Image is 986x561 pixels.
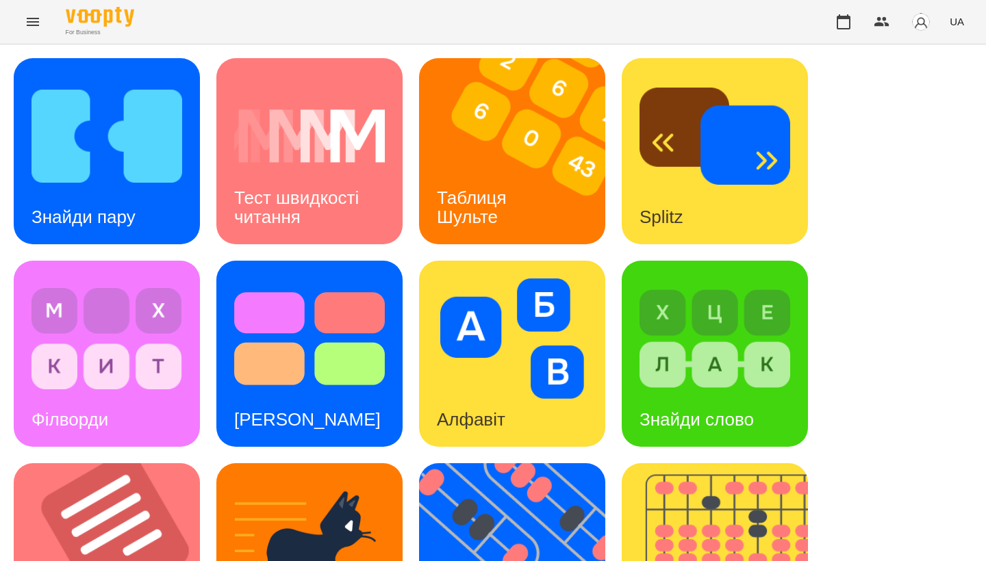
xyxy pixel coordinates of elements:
[437,187,511,226] h3: Таблиця Шульте
[234,409,381,430] h3: [PERSON_NAME]
[31,207,136,227] h3: Знайди пару
[640,278,790,399] img: Знайди слово
[14,261,200,447] a: ФілвордиФілворди
[31,409,108,430] h3: Філворди
[14,58,200,244] a: Знайди паруЗнайди пару
[622,58,808,244] a: SplitzSplitz
[437,278,587,399] img: Алфавіт
[419,58,605,244] a: Таблиця ШультеТаблиця Шульте
[622,261,808,447] a: Знайди словоЗнайди слово
[419,261,605,447] a: АлфавітАлфавіт
[66,7,134,27] img: Voopty Logo
[640,409,754,430] h3: Знайди слово
[944,9,970,34] button: UA
[911,12,931,31] img: avatar_s.png
[640,207,683,227] h3: Splitz
[419,58,622,244] img: Таблиця Шульте
[216,58,403,244] a: Тест швидкості читанняТест швидкості читання
[31,76,182,196] img: Знайди пару
[31,278,182,399] img: Філворди
[16,5,49,38] button: Menu
[216,261,403,447] a: Тест Струпа[PERSON_NAME]
[234,278,385,399] img: Тест Струпа
[640,76,790,196] img: Splitz
[437,409,505,430] h3: Алфавіт
[234,187,364,226] h3: Тест швидкості читання
[66,28,134,37] span: For Business
[950,14,964,29] span: UA
[234,76,385,196] img: Тест швидкості читання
